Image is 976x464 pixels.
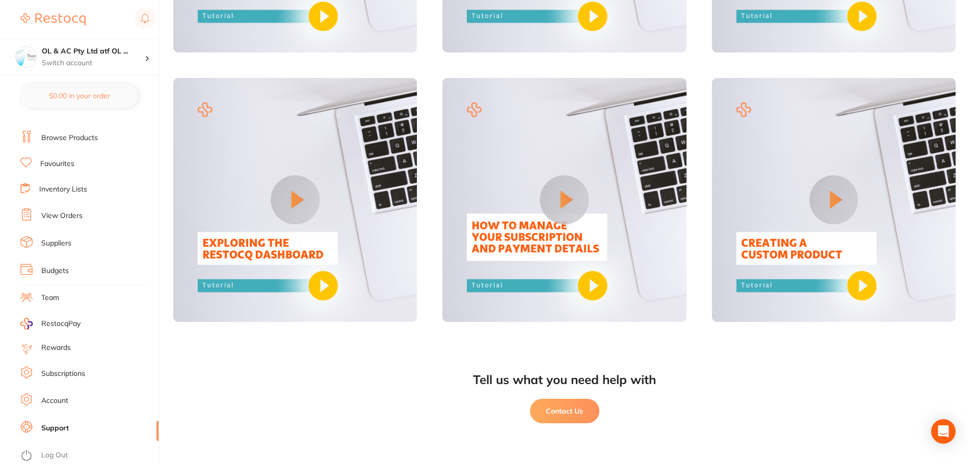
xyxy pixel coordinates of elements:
[442,78,686,321] img: Video 11
[39,184,87,195] a: Inventory Lists
[20,448,155,464] button: Log Out
[41,293,59,303] a: Team
[41,319,81,329] span: RestocqPay
[41,343,71,353] a: Rewards
[42,58,145,68] p: Switch account
[530,399,599,423] button: Contact Us
[41,211,83,221] a: View Orders
[931,419,956,444] div: Open Intercom Messenger
[20,8,86,31] a: Restocq Logo
[16,47,36,67] img: OL & AC Pty Ltd atf OL & AC Trust t/a Thornbury Family Dental
[173,373,956,387] div: Tell us what you need help with
[173,78,417,321] img: Video 10
[41,133,98,143] a: Browse Products
[712,78,956,321] img: Video 12
[20,84,138,108] button: $0.00 in your order
[41,450,68,460] a: Log Out
[20,13,86,25] img: Restocq Logo
[41,396,68,406] a: Account
[41,369,85,379] a: Subscriptions
[41,423,69,433] a: Support
[173,399,956,423] a: Contact Us
[20,318,33,330] img: RestocqPay
[40,159,74,169] a: Favourites
[42,46,145,57] h4: OL & AC Pty Ltd atf OL & AC Trust t/a Thornbury Family Dental
[41,266,69,276] a: Budgets
[20,318,81,330] a: RestocqPay
[41,238,71,249] a: Suppliers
